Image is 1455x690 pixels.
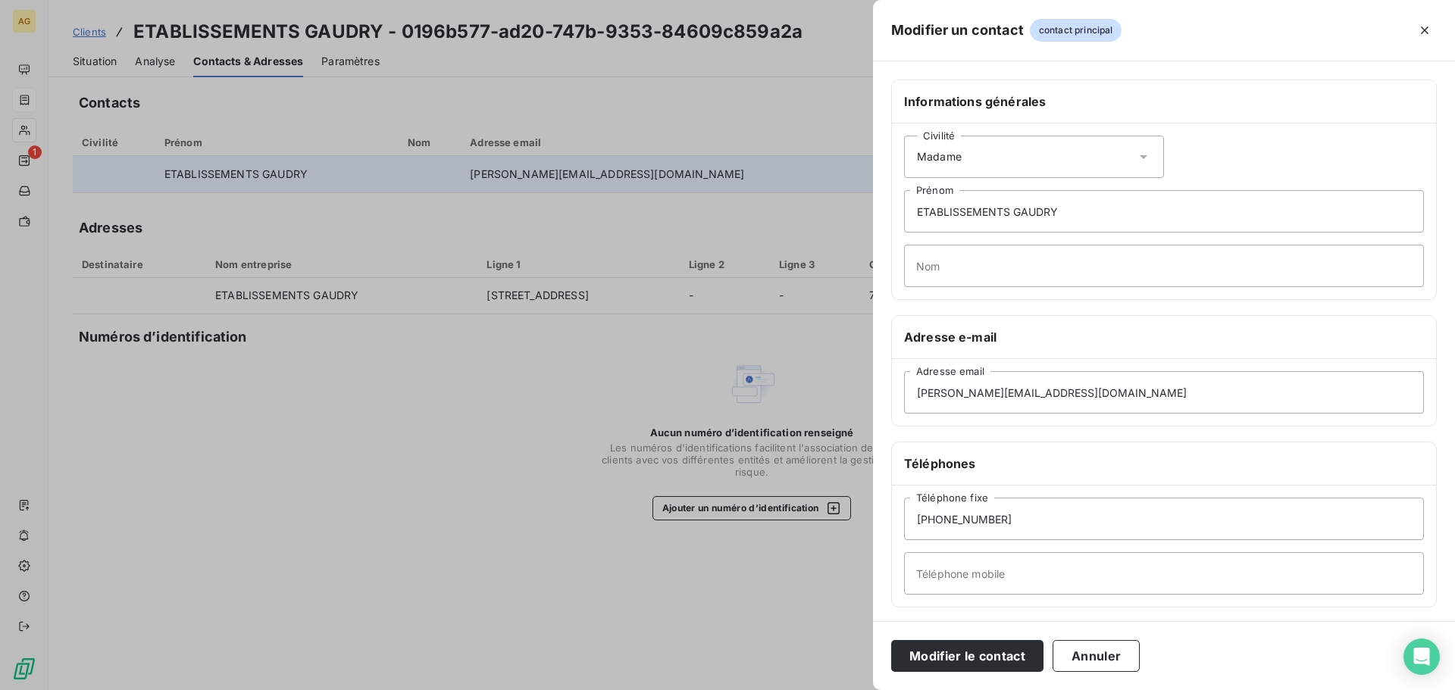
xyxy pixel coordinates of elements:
input: placeholder [904,498,1424,540]
h6: Adresse e-mail [904,328,1424,346]
input: placeholder [904,371,1424,414]
span: Madame [917,149,962,164]
h5: Modifier un contact [891,20,1024,41]
h6: Informations générales [904,92,1424,111]
span: contact principal [1030,19,1122,42]
button: Modifier le contact [891,640,1044,672]
input: placeholder [904,552,1424,595]
div: Open Intercom Messenger [1403,638,1440,675]
button: Annuler [1053,640,1140,672]
h6: Téléphones [904,454,1424,473]
input: placeholder [904,190,1424,233]
input: placeholder [904,245,1424,287]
